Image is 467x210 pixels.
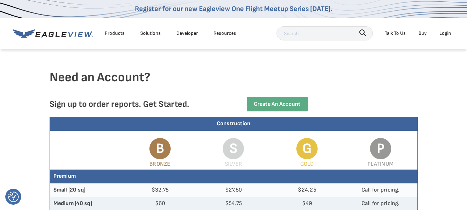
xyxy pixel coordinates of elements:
[385,29,406,38] div: Talk To Us
[223,138,244,159] span: S
[247,97,308,111] a: Create an Account
[123,183,197,197] td: $32.75
[105,29,125,38] div: Products
[300,161,314,167] span: Gold
[149,161,170,167] span: Bronze
[8,192,19,202] button: Consent Preferences
[213,29,236,38] div: Resources
[50,183,124,197] th: Small (20 sq)
[140,29,161,38] div: Solutions
[270,183,344,197] td: $24.25
[8,192,19,202] img: Revisit consent button
[50,117,417,131] div: Construction
[50,170,417,183] th: Premium
[296,138,318,159] span: G
[439,29,451,38] div: Login
[176,29,198,38] a: Developer
[50,70,418,97] h4: Need an Account?
[225,161,242,167] span: Silver
[344,183,417,197] td: Call for pricing.
[418,29,427,38] a: Buy
[277,26,373,40] input: Search
[135,5,332,13] a: Register for our new Eagleview One Flight Meetup Series [DATE].
[50,99,222,109] p: Sign up to order reports. Get Started.
[197,183,270,197] td: $27.50
[149,138,171,159] span: B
